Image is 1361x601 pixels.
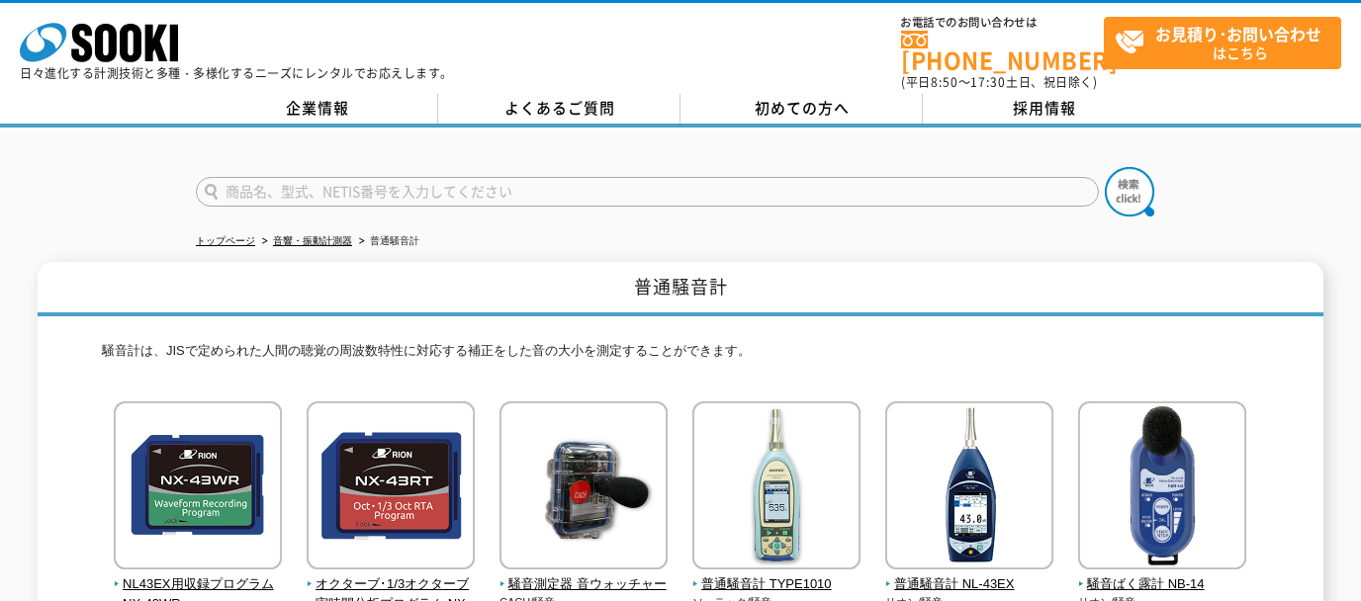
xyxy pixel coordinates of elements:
[755,97,850,119] span: 初めての方へ
[885,574,1054,595] span: 普通騒音計 NL-43EX
[102,341,1259,372] p: 騒音計は、JISで定められた人間の聴覚の周波数特性に対応する補正をした音の大小を測定することができます。
[273,235,352,246] a: 音響・振動計測器
[885,556,1054,595] a: 普通騒音計 NL-43EX
[692,401,861,574] img: 普通騒音計 TYPE1010
[901,17,1104,29] span: お電話でのお問い合わせは
[196,235,255,246] a: トップページ
[499,574,669,595] span: 騒音測定器 音ウォッチャー
[20,67,453,79] p: 日々進化する計測技術と多種・多様化するニーズにレンタルでお応えします。
[901,73,1097,91] span: (平日 ～ 土日、祝日除く)
[923,94,1165,124] a: 採用情報
[196,94,438,124] a: 企業情報
[1078,574,1247,595] span: 騒音ばく露計 NB-14
[438,94,680,124] a: よくあるご質問
[692,574,862,595] span: 普通騒音計 TYPE1010
[931,73,958,91] span: 8:50
[307,401,475,574] img: オクターブ･1/3オクターブ実時間分析プログラム NX-43RT
[114,401,282,574] img: NL43EX用収録プログラム NX-43WR
[355,231,419,252] li: 普通騒音計
[1105,167,1154,216] img: btn_search.png
[1104,17,1341,69] a: お見積り･お問い合わせはこちら
[1078,556,1247,595] a: 騒音ばく露計 NB-14
[970,73,1006,91] span: 17:30
[680,94,923,124] a: 初めての方へ
[1155,22,1321,45] strong: お見積り･お問い合わせ
[196,177,1099,207] input: 商品名、型式、NETIS番号を入力してください
[885,401,1053,574] img: 普通騒音計 NL-43EX
[901,31,1104,71] a: [PHONE_NUMBER]
[1115,18,1340,67] span: はこちら
[1078,401,1246,574] img: 騒音ばく露計 NB-14
[499,401,668,574] img: 騒音測定器 音ウォッチャー
[38,262,1323,316] h1: 普通騒音計
[692,556,862,595] a: 普通騒音計 TYPE1010
[499,556,669,595] a: 騒音測定器 音ウォッチャー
